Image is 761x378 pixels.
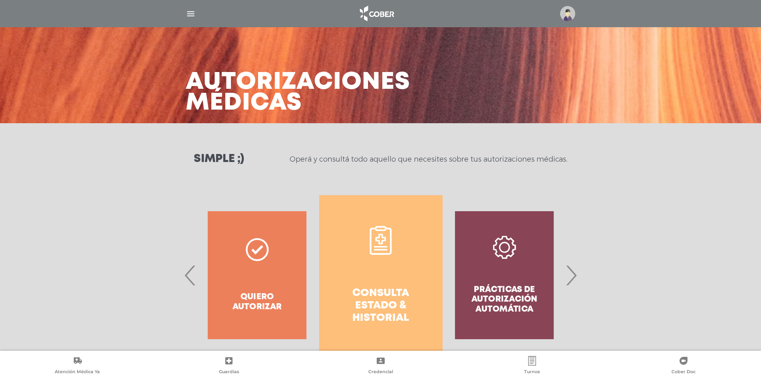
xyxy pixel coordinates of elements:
img: logo_cober_home-white.png [356,4,397,23]
img: profile-placeholder.svg [560,6,575,21]
h4: Consulta estado & historial [334,287,428,325]
span: Atención Médica Ya [55,369,100,376]
a: Turnos [456,356,608,376]
span: Guardias [219,369,239,376]
a: Cober Doc [608,356,759,376]
p: Operá y consultá todo aquello que necesites sobre tus autorizaciones médicas. [290,154,567,164]
a: Consulta estado & historial [319,195,443,355]
span: Cober Doc [672,369,695,376]
h3: Autorizaciones médicas [186,72,410,114]
h3: Simple ;) [194,154,244,165]
span: Credencial [368,369,393,376]
img: Cober_menu-lines-white.svg [186,9,196,19]
span: Next [563,254,579,297]
span: Previous [183,254,198,297]
a: Credencial [305,356,456,376]
a: Atención Médica Ya [2,356,153,376]
span: Turnos [524,369,540,376]
a: Guardias [153,356,304,376]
